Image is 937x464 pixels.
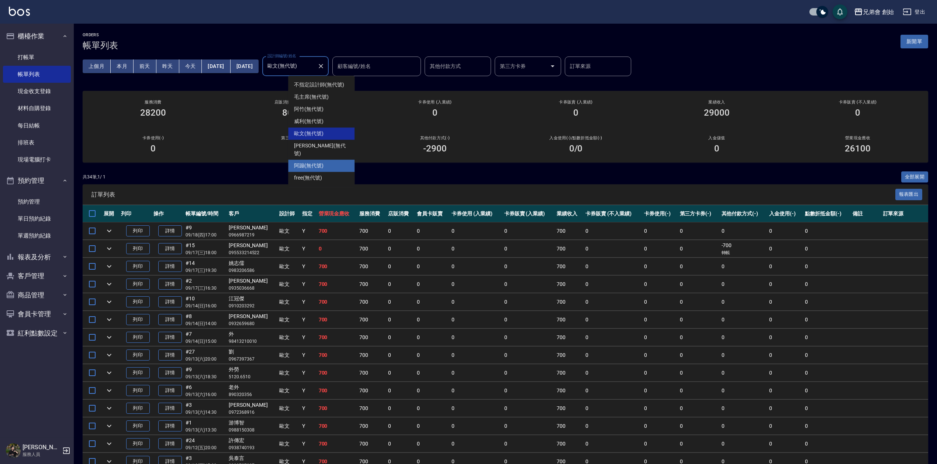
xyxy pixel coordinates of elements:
[158,243,182,255] a: 詳情
[229,249,276,256] p: 095533214522
[584,205,642,222] th: 卡券販賣 (不入業績)
[229,348,276,356] div: 劉
[796,100,919,105] h2: 卡券販賣 (不入業績)
[3,134,71,151] a: 排班表
[555,240,584,257] td: 700
[202,59,230,73] button: [DATE]
[584,240,642,257] td: 0
[895,191,923,198] a: 報表匯出
[642,222,678,240] td: 0
[300,205,317,222] th: 指定
[186,320,225,327] p: 09/14 (日) 14:00
[555,258,584,275] td: 700
[450,240,502,257] td: 0
[900,35,928,48] button: 新開單
[104,314,115,325] button: expand row
[229,303,276,309] p: 0910203292
[179,59,202,73] button: 今天
[720,222,768,240] td: 0
[678,293,720,311] td: 0
[720,293,768,311] td: 0
[229,277,276,285] div: [PERSON_NAME]
[294,105,324,113] span: 阿竹 (無代號)
[3,83,71,100] a: 現金收支登錄
[317,276,358,293] td: 700
[277,258,300,275] td: 歐文
[300,329,317,346] td: Y
[833,4,847,19] button: save
[450,347,502,364] td: 0
[415,222,450,240] td: 0
[450,364,502,382] td: 0
[317,240,358,257] td: 0
[502,222,555,240] td: 0
[803,293,851,311] td: 0
[23,451,60,458] p: 服務人員
[83,40,118,51] h3: 帳單列表
[300,222,317,240] td: Y
[450,222,502,240] td: 0
[3,210,71,227] a: 單日預約紀錄
[373,100,497,105] h2: 卡券使用 (入業績)
[502,329,555,346] td: 0
[555,222,584,240] td: 700
[502,293,555,311] td: 0
[502,347,555,364] td: 0
[845,143,871,154] h3: 26100
[158,225,182,237] a: 詳情
[184,364,227,382] td: #9
[229,338,276,345] p: 98413210010
[502,205,555,222] th: 卡券販賣 (入業績)
[415,293,450,311] td: 0
[158,403,182,414] a: 詳情
[767,347,803,364] td: 0
[678,311,720,328] td: 0
[300,347,317,364] td: Y
[767,293,803,311] td: 0
[294,130,324,137] span: 歐文 (無代號)
[126,332,150,343] button: 列印
[386,311,415,328] td: 0
[300,364,317,382] td: Y
[642,311,678,328] td: 0
[300,258,317,275] td: Y
[294,93,329,101] span: 毛主席 (無代號)
[555,293,584,311] td: 700
[158,261,182,272] a: 詳情
[317,293,358,311] td: 700
[386,205,415,222] th: 店販消費
[767,276,803,293] td: 0
[678,276,720,293] td: 0
[450,293,502,311] td: 0
[767,240,803,257] td: 0
[91,100,215,105] h3: 服務消費
[357,347,386,364] td: 700
[714,143,719,154] h3: 0
[357,276,386,293] td: 700
[803,329,851,346] td: 0
[642,347,678,364] td: 0
[158,385,182,396] a: 詳情
[184,258,227,275] td: #14
[900,38,928,45] a: 新開單
[855,108,860,118] h3: 0
[186,232,225,238] p: 09/18 (四) 17:00
[158,367,182,379] a: 詳情
[502,240,555,257] td: 0
[584,311,642,328] td: 0
[3,286,71,305] button: 商品管理
[277,276,300,293] td: 歐文
[300,240,317,257] td: Y
[881,205,928,222] th: 訂單來源
[357,329,386,346] td: 700
[386,258,415,275] td: 0
[126,225,150,237] button: 列印
[450,205,502,222] th: 卡券使用 (入業績)
[720,205,768,222] th: 其他付款方式(-)
[767,258,803,275] td: 0
[317,222,358,240] td: 700
[294,174,322,182] span: free (無代號)
[126,243,150,255] button: 列印
[104,438,115,449] button: expand row
[357,293,386,311] td: 700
